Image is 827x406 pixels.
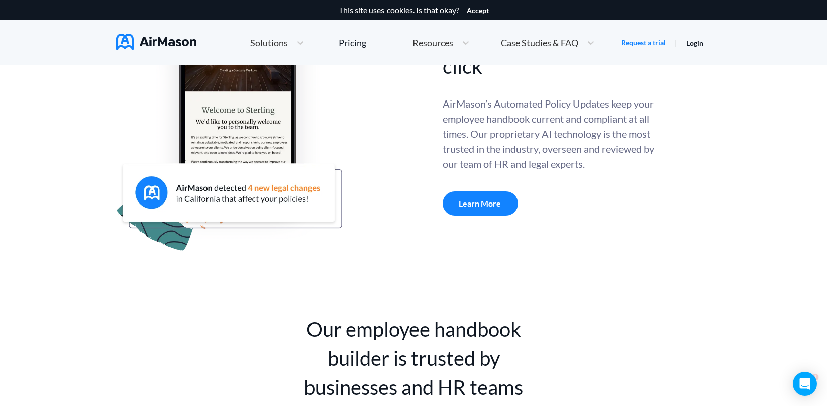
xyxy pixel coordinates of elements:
[387,6,413,15] a: cookies
[412,38,453,47] span: Resources
[793,372,817,396] div: Open Intercom Messenger
[339,38,366,47] div: Pricing
[686,39,703,47] a: Login
[116,34,196,50] img: AirMason Logo
[443,96,656,171] div: AirMason’s Automated Policy Updates keep your employee handbook current and compliant at all time...
[467,7,489,15] button: Accept cookies
[443,191,518,216] a: Learn More
[250,38,288,47] span: Solutions
[339,34,366,52] a: Pricing
[501,38,578,47] span: Case Studies & FAQ
[813,372,821,380] span: 1
[675,38,677,47] span: |
[621,38,666,48] a: Request a trial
